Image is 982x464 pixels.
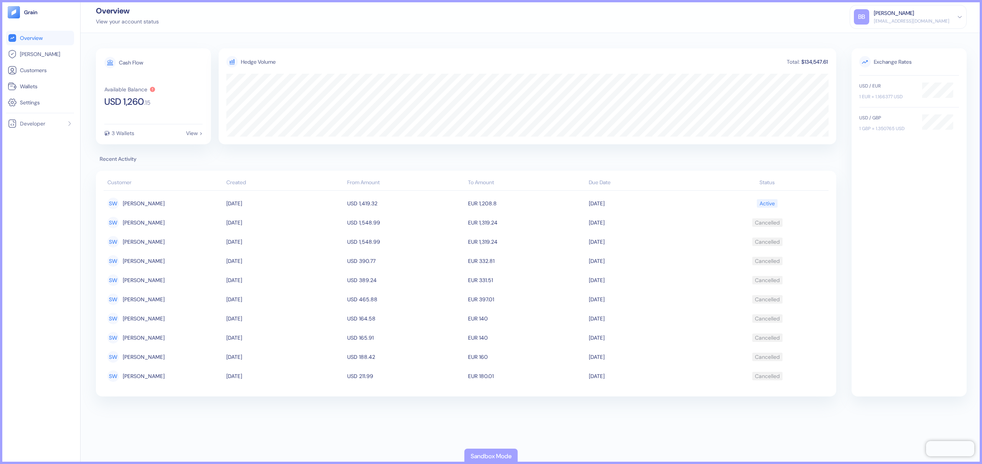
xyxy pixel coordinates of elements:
span: Sheri Weiss [123,274,165,287]
div: Cancelled [755,350,780,363]
td: USD 389.24 [345,271,466,290]
td: [DATE] [587,271,708,290]
td: EUR 160 [466,347,587,367]
div: Cancelled [755,312,780,325]
div: Cancelled [755,293,780,306]
td: [DATE] [587,290,708,309]
td: USD 390.77 [345,251,466,271]
div: SW [107,198,119,209]
td: EUR 397.01 [466,290,587,309]
div: SW [107,274,119,286]
span: Sheri Weiss [123,370,165,383]
td: USD 188.42 [345,347,466,367]
div: Cash Flow [119,60,143,65]
th: Customer [104,175,224,191]
a: Overview [8,33,72,43]
span: Sheri Weiss [123,312,165,325]
td: EUR 331.51 [466,271,587,290]
div: [EMAIL_ADDRESS][DOMAIN_NAME] [874,18,949,25]
img: logo [24,10,38,15]
td: [DATE] [587,251,708,271]
th: From Amount [345,175,466,191]
div: USD / EUR [859,83,914,89]
td: [DATE] [224,271,345,290]
td: [DATE] [224,309,345,328]
span: Sheri Weiss [123,235,165,248]
div: Sandbox Mode [471,452,512,461]
button: Available Balance [104,86,156,92]
td: [DATE] [224,194,345,213]
div: SW [107,255,119,267]
div: USD / GBP [859,114,914,121]
div: [PERSON_NAME] [874,9,914,17]
span: Sheri Weiss [123,331,165,344]
span: Sheri Weiss [123,216,165,229]
td: [DATE] [224,213,345,232]
div: BB [854,9,869,25]
div: View > [186,130,203,136]
span: Overview [20,34,43,42]
td: USD 1,419.32 [345,194,466,213]
td: [DATE] [587,213,708,232]
td: EUR 1,208.8 [466,194,587,213]
td: USD 1,548.99 [345,232,466,251]
td: EUR 140 [466,328,587,347]
img: logo-tablet-V2.svg [8,6,20,18]
div: Available Balance [104,87,147,92]
span: Wallets [20,83,38,90]
div: SW [107,351,119,363]
td: [DATE] [587,367,708,386]
td: USD 1,548.99 [345,213,466,232]
td: [DATE] [224,367,345,386]
span: Sheri Weiss [123,293,165,306]
span: USD 1,260 [104,97,144,106]
div: 1 GBP = 1.350765 USD [859,125,914,132]
div: Cancelled [755,274,780,287]
td: EUR 1,319.24 [466,213,587,232]
div: Status [710,178,825,187]
div: SW [107,370,119,382]
td: USD 164.58 [345,309,466,328]
td: [DATE] [587,347,708,367]
span: [PERSON_NAME] [20,50,60,58]
span: Recent Activity [96,155,836,163]
td: [DATE] [587,309,708,328]
td: [DATE] [587,232,708,251]
td: [DATE] [224,290,345,309]
div: 3 Wallets [112,130,134,136]
div: Overview [96,7,159,15]
span: Sheri Weiss [123,350,165,363]
div: Hedge Volume [241,58,276,66]
span: Exchange Rates [859,56,959,68]
td: USD 465.88 [345,290,466,309]
span: Customers [20,66,47,74]
span: Sheri Weiss [123,197,165,210]
span: . 15 [144,100,150,106]
span: Developer [20,120,45,127]
div: SW [107,332,119,343]
td: [DATE] [224,251,345,271]
div: SW [107,217,119,228]
div: Cancelled [755,331,780,344]
td: [DATE] [224,347,345,367]
td: EUR 332.81 [466,251,587,271]
div: SW [107,294,119,305]
td: [DATE] [587,328,708,347]
td: [DATE] [224,328,345,347]
div: 1 EUR = 1.166377 USD [859,93,914,100]
div: $134,547.61 [801,59,829,64]
td: EUR 140 [466,309,587,328]
td: [DATE] [224,232,345,251]
a: Customers [8,66,72,75]
td: [DATE] [587,194,708,213]
th: Due Date [587,175,708,191]
div: SW [107,313,119,324]
a: Settings [8,98,72,107]
td: USD 165.91 [345,328,466,347]
td: USD 211.99 [345,367,466,386]
div: SW [107,236,119,248]
span: Settings [20,99,40,106]
th: Created [224,175,345,191]
div: Total: [786,59,801,64]
td: EUR 180.01 [466,367,587,386]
